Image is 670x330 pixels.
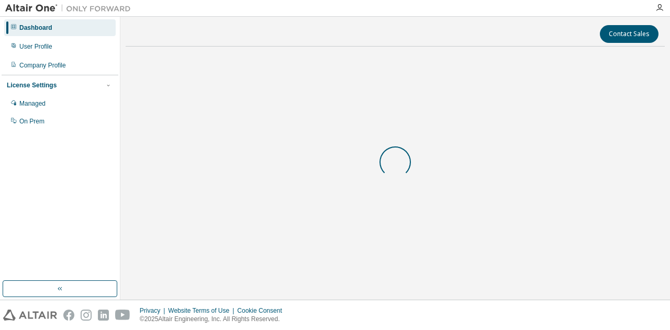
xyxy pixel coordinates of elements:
[19,61,66,70] div: Company Profile
[3,310,57,321] img: altair_logo.svg
[19,42,52,51] div: User Profile
[19,99,46,108] div: Managed
[237,306,288,315] div: Cookie Consent
[168,306,237,315] div: Website Terms of Use
[81,310,92,321] img: instagram.svg
[140,306,168,315] div: Privacy
[115,310,130,321] img: youtube.svg
[140,315,288,324] p: © 2025 Altair Engineering, Inc. All Rights Reserved.
[7,81,57,89] div: License Settings
[5,3,136,14] img: Altair One
[19,117,44,126] div: On Prem
[19,24,52,32] div: Dashboard
[98,310,109,321] img: linkedin.svg
[63,310,74,321] img: facebook.svg
[600,25,658,43] button: Contact Sales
